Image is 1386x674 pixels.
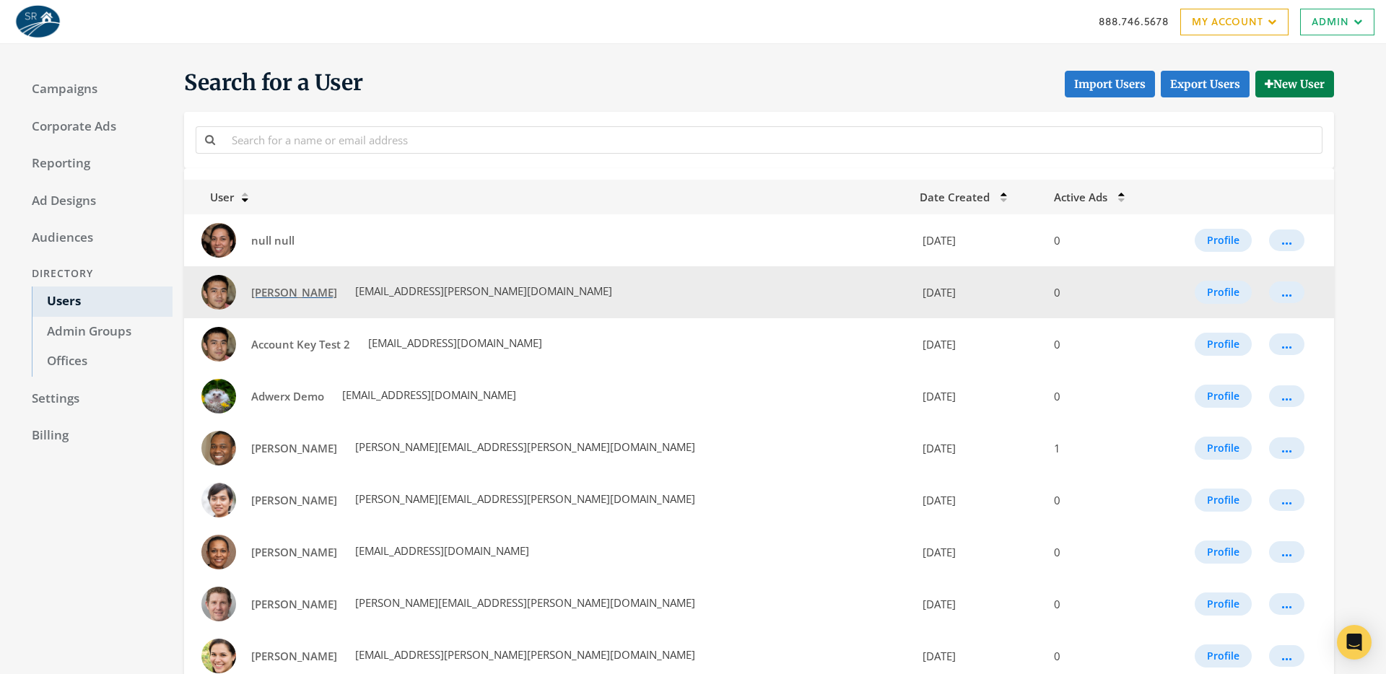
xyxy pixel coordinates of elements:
span: User [193,190,234,204]
td: 0 [1045,526,1156,578]
button: Profile [1195,229,1252,252]
div: ... [1281,343,1292,345]
div: ... [1281,292,1292,293]
span: Adwerx Demo [251,389,324,403]
button: ... [1269,437,1304,459]
button: Profile [1195,489,1252,512]
button: ... [1269,593,1304,615]
span: [EMAIL_ADDRESS][DOMAIN_NAME] [365,336,542,350]
a: Audiences [17,223,173,253]
button: Profile [1195,333,1252,356]
span: [EMAIL_ADDRESS][DOMAIN_NAME] [339,388,516,402]
td: [DATE] [911,422,1045,474]
button: Profile [1195,385,1252,408]
button: Profile [1195,437,1252,460]
img: Dayna Hodgson profile [201,639,236,673]
a: Users [32,286,173,317]
button: Profile [1195,592,1252,616]
td: [DATE] [911,578,1045,630]
a: Adwerx Demo [242,383,334,410]
td: [DATE] [911,526,1045,578]
span: [PERSON_NAME] [251,649,337,663]
button: ... [1269,385,1304,407]
div: ... [1281,240,1292,241]
td: [DATE] [911,318,1045,370]
td: 0 [1045,214,1156,266]
span: [PERSON_NAME] [251,545,337,559]
a: 888.746.5678 [1099,14,1169,29]
span: Account Key Test 2 [251,337,350,351]
span: [PERSON_NAME][EMAIL_ADDRESS][PERSON_NAME][DOMAIN_NAME] [352,595,695,610]
a: Billing [17,421,173,451]
span: [EMAIL_ADDRESS][PERSON_NAME][PERSON_NAME][DOMAIN_NAME] [352,647,695,662]
img: Adwerx Demo profile [201,379,236,413]
input: Search for a name or email address [223,126,1322,153]
span: [EMAIL_ADDRESS][PERSON_NAME][DOMAIN_NAME] [352,284,612,298]
span: [PERSON_NAME] [251,493,337,507]
div: ... [1281,395,1292,397]
td: [DATE] [911,370,1045,422]
a: Settings [17,384,173,414]
span: [PERSON_NAME] [251,285,337,299]
img: Christopher King profile [201,587,236,621]
img: Adwerx [12,4,64,40]
img: Aaron Campbell profile [201,275,236,310]
a: Offices [32,346,173,377]
td: 0 [1045,474,1156,526]
span: [PERSON_NAME] [251,441,337,455]
div: ... [1281,447,1292,449]
span: [EMAIL_ADDRESS][DOMAIN_NAME] [352,543,529,558]
button: Profile [1195,540,1252,564]
a: [PERSON_NAME] [242,591,346,618]
a: Campaigns [17,74,173,105]
div: ... [1281,499,1292,501]
img: Candice Walton profile [201,535,236,569]
i: Search for a name or email address [205,134,215,145]
img: Brittany Cresswell profile [201,483,236,517]
a: Admin [1300,9,1374,35]
button: Profile [1195,281,1252,304]
a: Admin Groups [32,317,173,347]
a: Export Users [1161,71,1250,97]
button: Import Users [1065,71,1155,97]
span: [PERSON_NAME] [251,597,337,611]
td: [DATE] [911,474,1045,526]
td: 0 [1045,318,1156,370]
button: ... [1269,489,1304,511]
td: 1 [1045,422,1156,474]
td: 0 [1045,266,1156,318]
a: null null [242,227,304,254]
a: [PERSON_NAME] [242,643,346,670]
a: [PERSON_NAME] [242,539,346,566]
a: [PERSON_NAME] [242,435,346,462]
span: [PERSON_NAME][EMAIL_ADDRESS][PERSON_NAME][DOMAIN_NAME] [352,439,695,454]
button: ... [1269,281,1304,303]
span: [PERSON_NAME][EMAIL_ADDRESS][PERSON_NAME][DOMAIN_NAME] [352,491,695,506]
div: Open Intercom Messenger [1337,625,1372,660]
td: 0 [1045,370,1156,422]
div: ... [1281,603,1292,605]
img: null null profile [201,223,236,258]
span: Active Ads [1054,190,1107,204]
a: Ad Designs [17,186,173,216]
a: [PERSON_NAME] [242,279,346,306]
td: 0 [1045,578,1156,630]
td: [DATE] [911,266,1045,318]
button: ... [1269,229,1304,251]
a: [PERSON_NAME] [242,487,346,514]
span: Date Created [920,190,990,204]
button: ... [1269,541,1304,563]
button: Profile [1195,644,1252,668]
a: My Account [1180,9,1289,35]
button: ... [1269,645,1304,667]
div: ... [1281,655,1292,657]
td: [DATE] [911,214,1045,266]
span: Search for a User [184,69,363,97]
a: Corporate Ads [17,112,173,142]
span: null null [251,233,295,248]
button: New User [1255,71,1334,97]
img: Arnold Reese profile [201,431,236,465]
div: Directory [17,261,173,287]
button: ... [1269,333,1304,355]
